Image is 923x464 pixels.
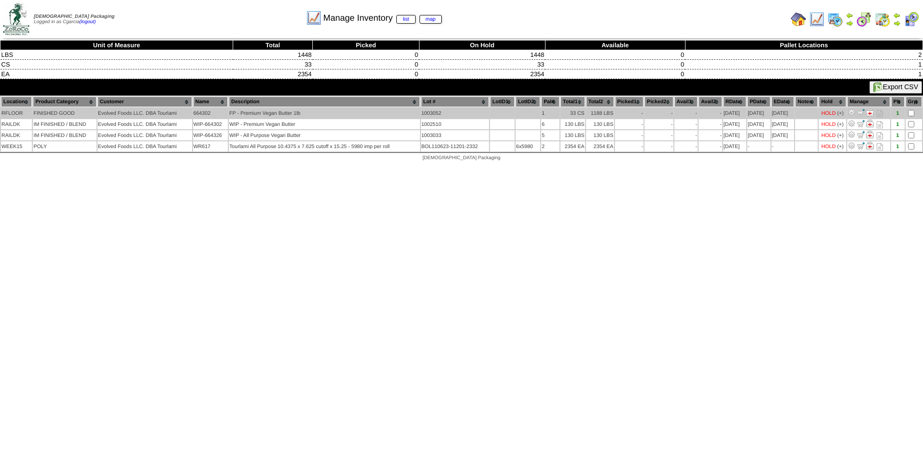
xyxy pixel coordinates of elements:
img: arrowright.gif [846,19,853,27]
th: LotID1 [490,96,515,107]
th: Total2 [586,96,614,107]
td: 2 [685,50,923,60]
td: [DATE] [723,141,746,151]
td: [DATE] [771,119,795,129]
td: CS [0,60,233,69]
td: Evolved Foods LLC. DBA Tourlami [98,130,192,140]
td: - [644,108,673,118]
img: home.gif [791,12,806,27]
td: 6x5980 [516,141,540,151]
a: (logout) [80,19,96,25]
td: - [699,119,722,129]
td: 6 [541,119,559,129]
td: - [615,119,644,129]
td: 130 LBS [560,130,585,140]
img: calendarinout.gif [875,12,890,27]
span: [DEMOGRAPHIC_DATA] Packaging [422,155,500,161]
td: 0 [313,69,420,79]
td: 1448 [419,50,545,60]
td: 130 LBS [586,119,614,129]
img: Manage Hold [866,120,874,127]
td: 0 [545,69,685,79]
td: 2354 [419,69,545,79]
td: 1 [685,60,923,69]
td: - [644,141,673,151]
td: - [747,141,770,151]
div: (+) [837,133,843,138]
div: 1 [892,122,904,127]
div: (+) [837,110,843,116]
th: Product Category [33,96,96,107]
td: WIP-664302 [193,119,228,129]
img: calendarprod.gif [827,12,843,27]
td: [DATE] [771,108,795,118]
th: Available [545,41,685,50]
td: [DATE] [723,108,746,118]
td: - [771,141,795,151]
img: Move [857,120,865,127]
th: Picked1 [615,96,644,107]
td: [DATE] [771,130,795,140]
td: FP - Premium Vegan Butter 1lb [229,108,420,118]
td: 2354 EA [560,141,585,151]
td: [DATE] [747,108,770,118]
img: calendarblend.gif [856,12,872,27]
td: WR617 [193,141,228,151]
td: 1003052 [421,108,489,118]
td: 0 [313,60,420,69]
img: line_graph.gif [809,12,825,27]
td: 33 [419,60,545,69]
td: - [699,141,722,151]
th: EDate [771,96,795,107]
td: 2 [541,141,559,151]
img: excel.gif [873,82,883,92]
img: Manage Hold [866,109,874,116]
td: - [674,141,698,151]
img: line_graph.gif [306,10,322,26]
td: - [644,119,673,129]
td: 0 [545,50,685,60]
div: 1 [892,144,904,150]
td: - [699,108,722,118]
a: map [420,15,442,24]
i: Note [877,121,883,128]
div: (+) [837,122,843,127]
td: - [674,108,698,118]
td: Evolved Foods LLC. DBA Tourlami [98,119,192,129]
i: Note [877,110,883,117]
td: - [644,130,673,140]
td: 664302 [193,108,228,118]
td: 1003033 [421,130,489,140]
td: WEEK15 [1,141,32,151]
th: Customer [98,96,192,107]
td: - [674,130,698,140]
button: Export CSV [869,81,922,94]
img: Adjust [848,131,855,138]
td: - [699,130,722,140]
th: Location [1,96,32,107]
td: WIP-664326 [193,130,228,140]
td: BOL110623-11201-2332 [421,141,489,151]
td: 1188 LBS [586,108,614,118]
div: (+) [837,144,843,150]
td: 1002510 [421,119,489,129]
td: EA [0,69,233,79]
img: arrowleft.gif [846,12,853,19]
td: 2354 [233,69,313,79]
td: 130 LBS [586,130,614,140]
td: WIP - Premium Vegan Butter [229,119,420,129]
td: 1448 [233,50,313,60]
div: 1 [892,110,904,116]
td: 1 [541,108,559,118]
td: LBS [0,50,233,60]
th: RDate [723,96,746,107]
td: 5 [541,130,559,140]
th: Picked [313,41,420,50]
div: HOLD [822,110,836,116]
span: Logged in as Cgarcia [34,14,114,25]
td: RAILDK [1,130,32,140]
td: RFLOOR [1,108,32,118]
th: Lot # [421,96,489,107]
th: Plt [891,96,905,107]
div: HOLD [822,144,836,150]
